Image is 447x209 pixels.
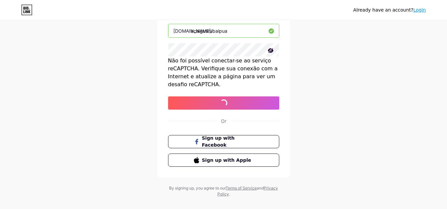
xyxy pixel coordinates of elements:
[353,7,426,14] div: Already have an account?
[173,27,212,34] div: [DOMAIN_NAME]/
[168,24,279,37] input: username
[194,100,253,106] span: sign up with email
[413,7,426,13] a: Login
[221,118,226,124] div: Or
[168,57,279,88] div: Não foi possível conectar-se ao serviço reCAPTCHA. Verifique sua conexão com a Internet e atualiz...
[168,135,279,148] button: Sign up with Facebook
[202,157,253,164] span: Sign up with Apple
[202,135,253,149] span: Sign up with Facebook
[167,185,280,197] div: By signing up, you agree to our and .
[168,154,279,167] button: Sign up with Apple
[226,186,257,191] a: Terms of Service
